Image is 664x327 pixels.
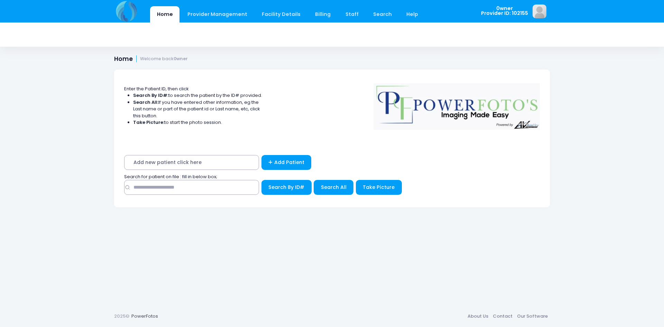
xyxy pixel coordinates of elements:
[533,4,546,18] img: image
[490,310,515,323] a: Contact
[150,6,179,22] a: Home
[366,6,398,22] a: Search
[133,119,262,126] li: to start the photo session.
[261,155,312,170] a: Add Patient
[114,55,188,63] h1: Home
[363,184,395,191] span: Take Picture
[131,313,158,319] a: PowerFotos
[140,56,188,62] small: Welcome back
[339,6,365,22] a: Staff
[308,6,338,22] a: Billing
[515,310,550,323] a: Our Software
[133,92,168,99] strong: Search By ID#:
[356,180,402,195] button: Take Picture
[133,99,158,106] strong: Search All:
[133,92,262,99] li: to search the patient by the ID# provided.
[255,6,307,22] a: Facility Details
[481,6,528,16] span: 0wner Provider ID: 102155
[400,6,425,22] a: Help
[181,6,254,22] a: Provider Management
[261,180,312,195] button: Search By ID#
[174,56,188,62] strong: 0wner
[268,184,304,191] span: Search By ID#
[314,180,353,195] button: Search All
[124,173,217,180] span: Search for patient on file : fill in below box;
[124,85,189,92] span: Enter the Patient ID, then click
[124,155,259,170] span: Add new patient click here
[465,310,490,323] a: About Us
[370,79,543,130] img: Logo
[114,313,129,319] span: 2025©
[133,119,164,126] strong: Take Picture:
[133,99,262,119] li: If you have entered other information, eg the Last name or part of the patient id or Last name, e...
[321,184,347,191] span: Search All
